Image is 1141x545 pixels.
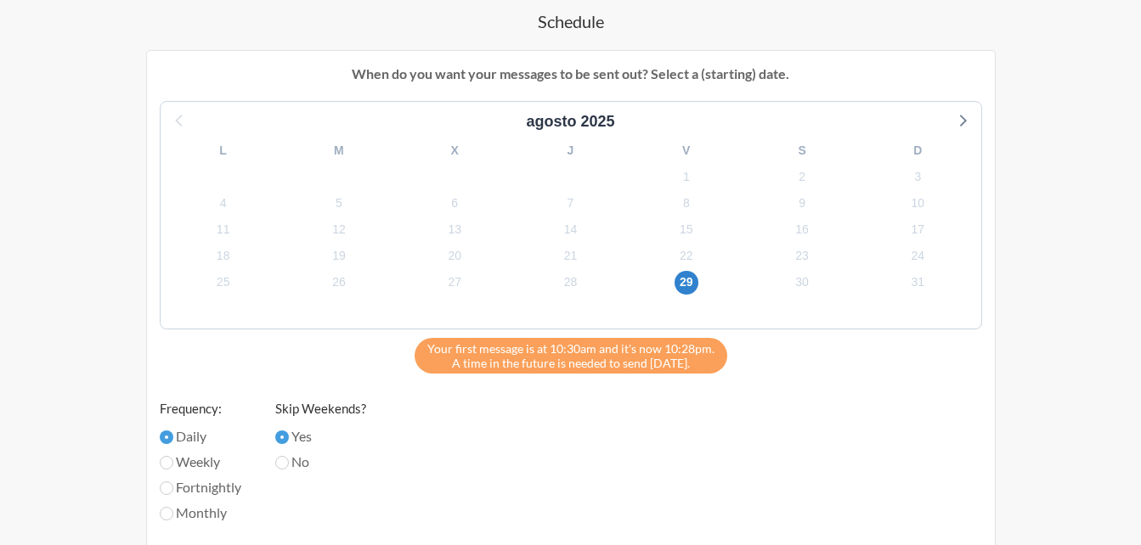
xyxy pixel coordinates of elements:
[415,338,727,374] div: A time in the future is needed to send [DATE].
[327,244,351,268] span: viernes, 19 de septiembre de 2025
[790,244,814,268] span: martes, 23 de septiembre de 2025
[160,399,241,419] label: Frequency:
[160,64,982,84] p: When do you want your messages to be sent out? Select a (starting) date.
[860,138,975,164] div: D
[443,218,466,242] span: sábado, 13 de septiembre de 2025
[675,165,698,188] span: lunes, 1 de septiembre de 2025
[275,452,366,472] label: No
[160,503,241,523] label: Monthly
[166,138,281,164] div: L
[558,244,582,268] span: domingo, 21 de septiembre de 2025
[790,165,814,188] span: martes, 2 de septiembre de 2025
[906,271,929,295] span: miércoles, 1 de octubre de 2025
[629,138,744,164] div: V
[327,191,351,215] span: viernes, 5 de septiembre de 2025
[519,110,621,133] div: agosto 2025
[327,218,351,242] span: viernes, 12 de septiembre de 2025
[906,218,929,242] span: miércoles, 17 de septiembre de 2025
[212,244,235,268] span: jueves, 18 de septiembre de 2025
[212,271,235,295] span: jueves, 25 de septiembre de 2025
[443,271,466,295] span: sábado, 27 de septiembre de 2025
[675,218,698,242] span: lunes, 15 de septiembre de 2025
[281,138,397,164] div: M
[790,271,814,295] span: martes, 30 de septiembre de 2025
[558,271,582,295] span: domingo, 28 de septiembre de 2025
[558,218,582,242] span: domingo, 14 de septiembre de 2025
[160,481,173,495] input: Fortnightly
[906,244,929,268] span: miércoles, 24 de septiembre de 2025
[275,426,366,447] label: Yes
[78,9,1064,33] h4: Schedule
[275,430,289,444] input: Yes
[160,452,241,472] label: Weekly
[212,191,235,215] span: jueves, 4 de septiembre de 2025
[160,477,241,497] label: Fortnightly
[906,165,929,188] span: miércoles, 3 de septiembre de 2025
[906,191,929,215] span: miércoles, 10 de septiembre de 2025
[275,456,289,469] input: No
[675,271,698,295] span: lunes, 29 de septiembre de 2025
[160,456,173,469] input: Weekly
[212,218,235,242] span: jueves, 11 de septiembre de 2025
[443,191,466,215] span: sábado, 6 de septiembre de 2025
[397,138,512,164] div: X
[427,341,715,356] span: Your first message is at 10:30am and it's now 10:28pm.
[160,426,241,447] label: Daily
[275,399,366,419] label: Skip Weekends?
[327,271,351,295] span: viernes, 26 de septiembre de 2025
[558,191,582,215] span: domingo, 7 de septiembre de 2025
[790,218,814,242] span: martes, 16 de septiembre de 2025
[675,244,698,268] span: lunes, 22 de septiembre de 2025
[790,191,814,215] span: martes, 9 de septiembre de 2025
[675,191,698,215] span: lunes, 8 de septiembre de 2025
[744,138,860,164] div: S
[160,430,173,444] input: Daily
[160,507,173,520] input: Monthly
[443,244,466,268] span: sábado, 20 de septiembre de 2025
[512,138,628,164] div: J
